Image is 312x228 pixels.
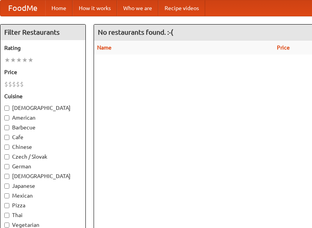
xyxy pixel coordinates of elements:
li: ★ [16,56,22,64]
h5: Price [4,68,82,76]
input: Chinese [4,145,9,150]
h5: Rating [4,44,82,52]
label: Cafe [4,133,82,141]
label: German [4,163,82,170]
a: FoodMe [0,0,45,16]
li: ★ [4,56,10,64]
a: Who we are [117,0,158,16]
label: Mexican [4,192,82,200]
input: Pizza [4,203,9,208]
label: Thai [4,211,82,219]
li: ★ [28,56,34,64]
input: Czech / Slovak [4,154,9,159]
a: Name [97,44,112,51]
li: $ [12,80,16,88]
a: How it works [73,0,117,16]
li: $ [20,80,24,88]
h4: Filter Restaurants [0,25,85,40]
input: Vegetarian [4,223,9,228]
li: $ [8,80,12,88]
input: Mexican [4,193,9,198]
h5: Cuisine [4,92,82,100]
label: Czech / Slovak [4,153,82,161]
input: [DEMOGRAPHIC_DATA] [4,174,9,179]
a: Recipe videos [158,0,205,16]
li: ★ [22,56,28,64]
input: Japanese [4,184,9,189]
li: $ [4,80,8,88]
input: German [4,164,9,169]
label: Japanese [4,182,82,190]
li: $ [16,80,20,88]
label: Chinese [4,143,82,151]
label: [DEMOGRAPHIC_DATA] [4,172,82,180]
label: American [4,114,82,122]
input: [DEMOGRAPHIC_DATA] [4,106,9,111]
label: [DEMOGRAPHIC_DATA] [4,104,82,112]
input: Barbecue [4,125,9,130]
li: ★ [10,56,16,64]
input: Thai [4,213,9,218]
a: Price [277,44,290,51]
label: Barbecue [4,124,82,131]
ng-pluralize: No restaurants found. :-( [98,28,173,36]
input: American [4,115,9,120]
input: Cafe [4,135,9,140]
a: Home [45,0,73,16]
label: Pizza [4,201,82,209]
